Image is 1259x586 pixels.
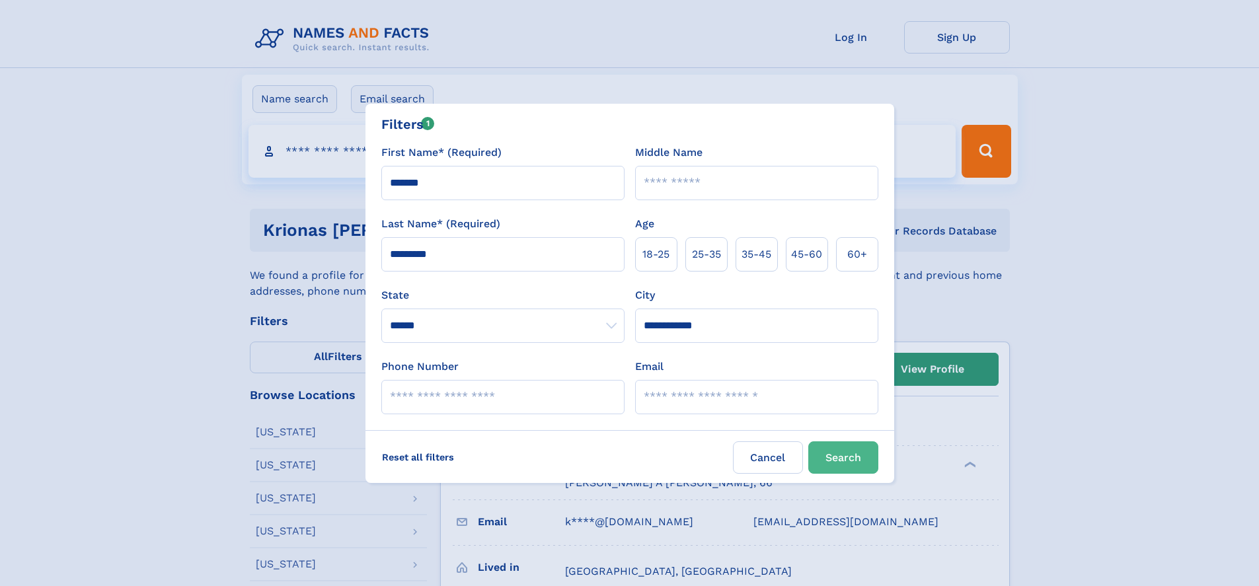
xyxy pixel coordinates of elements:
[791,246,822,262] span: 45‑60
[635,216,654,232] label: Age
[847,246,867,262] span: 60+
[642,246,669,262] span: 18‑25
[373,441,463,473] label: Reset all filters
[742,246,771,262] span: 35‑45
[381,145,502,161] label: First Name* (Required)
[381,114,435,134] div: Filters
[635,359,664,375] label: Email
[381,359,459,375] label: Phone Number
[692,246,721,262] span: 25‑35
[733,441,803,474] label: Cancel
[381,287,625,303] label: State
[635,145,703,161] label: Middle Name
[635,287,655,303] label: City
[381,216,500,232] label: Last Name* (Required)
[808,441,878,474] button: Search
